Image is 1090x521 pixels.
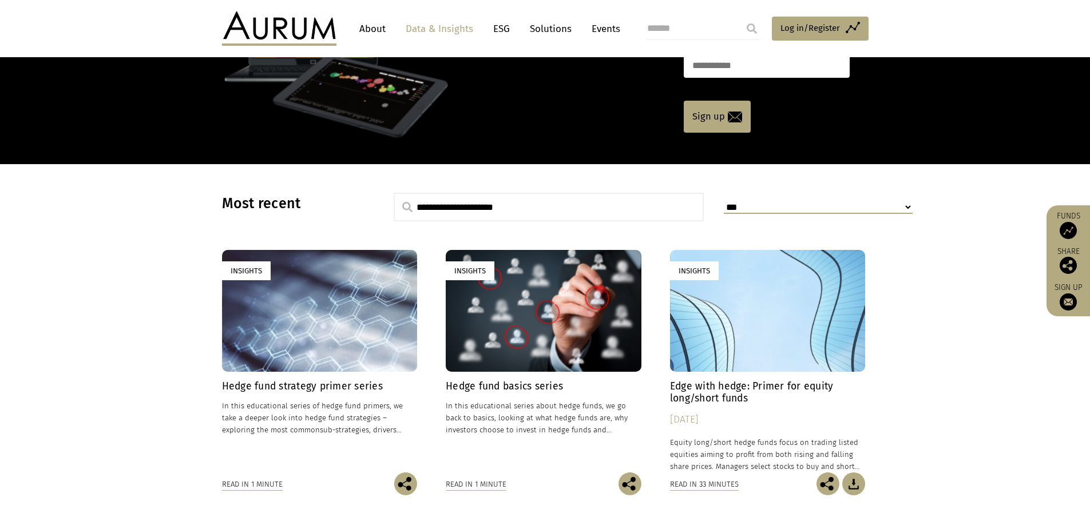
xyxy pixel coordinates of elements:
img: search.svg [402,202,413,212]
a: About [354,18,391,39]
img: Share this post [394,472,417,495]
a: Insights Edge with hedge: Primer for equity long/short funds [DATE] Equity long/short hedge funds... [670,250,866,472]
div: Insights [670,261,719,280]
p: In this educational series about hedge funds, we go back to basics, looking at what hedge funds a... [446,400,641,436]
div: [DATE] [670,412,866,428]
a: Sign up [1052,283,1084,311]
input: Submit [740,17,763,40]
p: In this educational series of hedge fund primers, we take a deeper look into hedge fund strategie... [222,400,418,436]
span: Log in/Register [780,21,840,35]
a: Data & Insights [400,18,479,39]
img: Sign up to our newsletter [1060,293,1077,311]
img: Share this post [619,472,641,495]
div: Share [1052,248,1084,274]
h4: Hedge fund strategy primer series [222,380,418,392]
div: Read in 1 minute [222,478,283,491]
a: Insights Hedge fund basics series In this educational series about hedge funds, we go back to bas... [446,250,641,472]
span: sub-strategies [320,425,369,434]
img: Share this post [1060,257,1077,274]
div: Read in 33 minutes [670,478,739,491]
div: Read in 1 minute [446,478,506,491]
img: email-icon [728,112,742,122]
a: Insights Hedge fund strategy primer series In this educational series of hedge fund primers, we t... [222,250,418,472]
div: Insights [446,261,494,280]
div: Insights [222,261,271,280]
a: Events [586,18,620,39]
img: Aurum [222,11,336,46]
h4: Hedge fund basics series [446,380,641,392]
img: Download Article [842,472,865,495]
a: Log in/Register [772,17,869,41]
img: Share this post [816,472,839,495]
h4: Edge with hedge: Primer for equity long/short funds [670,380,866,404]
p: Equity long/short hedge funds focus on trading listed equities aiming to profit from both rising ... [670,436,866,472]
a: Sign up [684,101,751,133]
a: Funds [1052,211,1084,239]
a: Solutions [524,18,577,39]
img: Access Funds [1060,222,1077,239]
h3: Most recent [222,195,365,212]
a: ESG [487,18,516,39]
